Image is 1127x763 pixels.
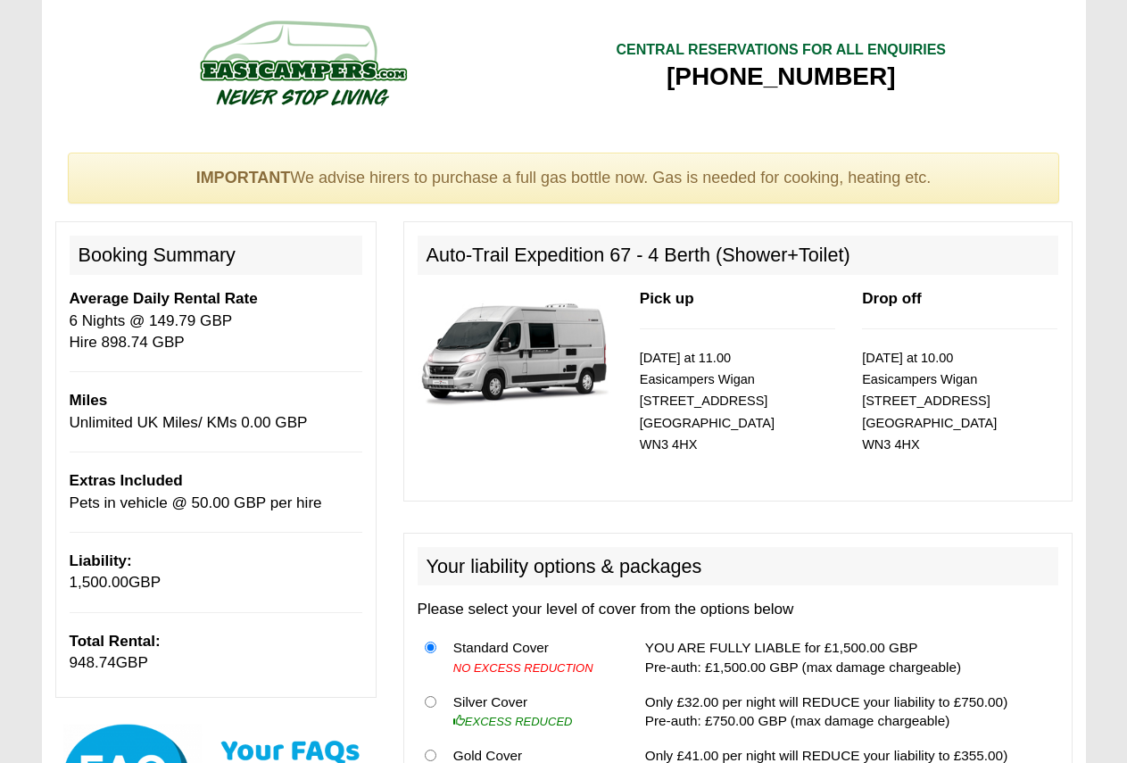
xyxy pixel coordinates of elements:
[418,547,1058,586] h2: Your liability options & packages
[418,288,613,414] img: 337.jpg
[616,40,946,61] div: CENTRAL RESERVATIONS FOR ALL ENQUIRIES
[862,290,921,307] b: Drop off
[638,630,1058,684] td: YOU ARE FULLY LIABLE for £1,500.00 GBP Pre-auth: £1,500.00 GBP (max damage chargeable)
[70,633,161,650] b: Total Rental:
[133,13,472,112] img: campers-checkout-logo.png
[453,715,573,728] i: EXCESS REDUCED
[68,153,1060,204] div: We advise hirers to purchase a full gas bottle now. Gas is needed for cooking, heating etc.
[862,351,997,452] small: [DATE] at 10.00 Easicampers Wigan [STREET_ADDRESS] [GEOGRAPHIC_DATA] WN3 4HX
[70,236,362,275] h2: Booking Summary
[616,61,946,93] div: [PHONE_NUMBER]
[70,494,322,511] span: Pets in vehicle @ 50.00 GBP per hire
[446,684,617,739] td: Silver Cover
[418,236,1058,275] h2: Auto-Trail Expedition 67 - 4 Berth (Shower+Toilet)
[453,661,593,675] i: NO EXCESS REDUCTION
[418,599,1058,620] p: Please select your level of cover from the options below
[446,630,617,684] td: Standard Cover
[70,551,362,594] p: GBP
[70,390,362,434] p: Unlimited UK Miles/ KMs 0.00 GBP
[70,552,132,569] b: Liability:
[196,169,291,187] strong: IMPORTANT
[70,631,362,675] p: GBP
[70,288,362,353] p: 6 Nights @ 149.79 GBP Hire 898.74 GBP
[70,290,258,307] b: Average Daily Rental Rate
[70,392,108,409] b: Miles
[640,351,775,452] small: [DATE] at 11.00 Easicampers Wigan [STREET_ADDRESS] [GEOGRAPHIC_DATA] WN3 4HX
[640,290,694,307] b: Pick up
[70,574,129,591] span: 1,500.00
[70,472,183,489] b: Extras Included
[638,684,1058,739] td: Only £32.00 per night will REDUCE your liability to £750.00) Pre-auth: £750.00 GBP (max damage ch...
[70,654,116,671] span: 948.74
